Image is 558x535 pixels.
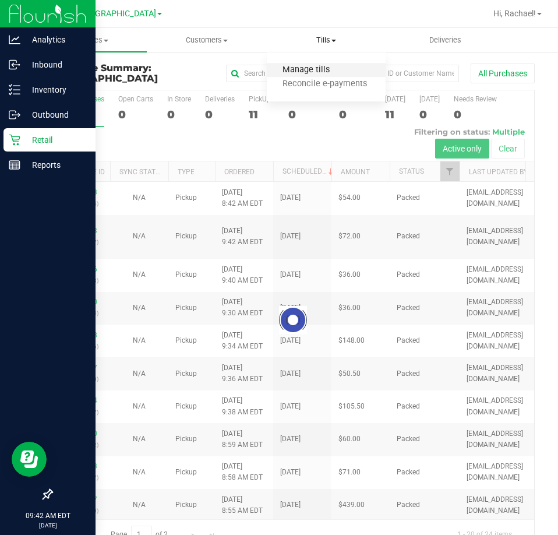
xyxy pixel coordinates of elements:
[51,63,213,83] h3: Purchase Summary:
[226,65,459,82] input: Search Purchase ID, Original ID, State Registry ID or Customer Name...
[148,35,266,45] span: Customers
[9,59,20,71] inline-svg: Inbound
[5,521,90,530] p: [DATE]
[9,109,20,121] inline-svg: Outbound
[20,158,90,172] p: Reports
[414,35,477,45] span: Deliveries
[493,9,536,18] span: Hi, Rachael!
[20,58,90,72] p: Inbound
[267,35,386,45] span: Tills
[5,511,90,521] p: 09:42 AM EDT
[20,108,90,122] p: Outbound
[9,159,20,171] inline-svg: Reports
[267,28,386,52] a: Tills Manage tills Reconcile e-payments
[9,134,20,146] inline-svg: Retail
[76,9,156,19] span: [GEOGRAPHIC_DATA]
[51,73,158,84] span: [GEOGRAPHIC_DATA]
[20,33,90,47] p: Analytics
[20,133,90,147] p: Retail
[386,28,505,52] a: Deliveries
[9,34,20,45] inline-svg: Analytics
[20,83,90,97] p: Inventory
[267,65,345,75] span: Manage tills
[267,79,383,89] span: Reconcile e-payments
[12,442,47,477] iframe: Resource center
[471,64,535,83] button: All Purchases
[147,28,267,52] a: Customers
[9,84,20,96] inline-svg: Inventory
